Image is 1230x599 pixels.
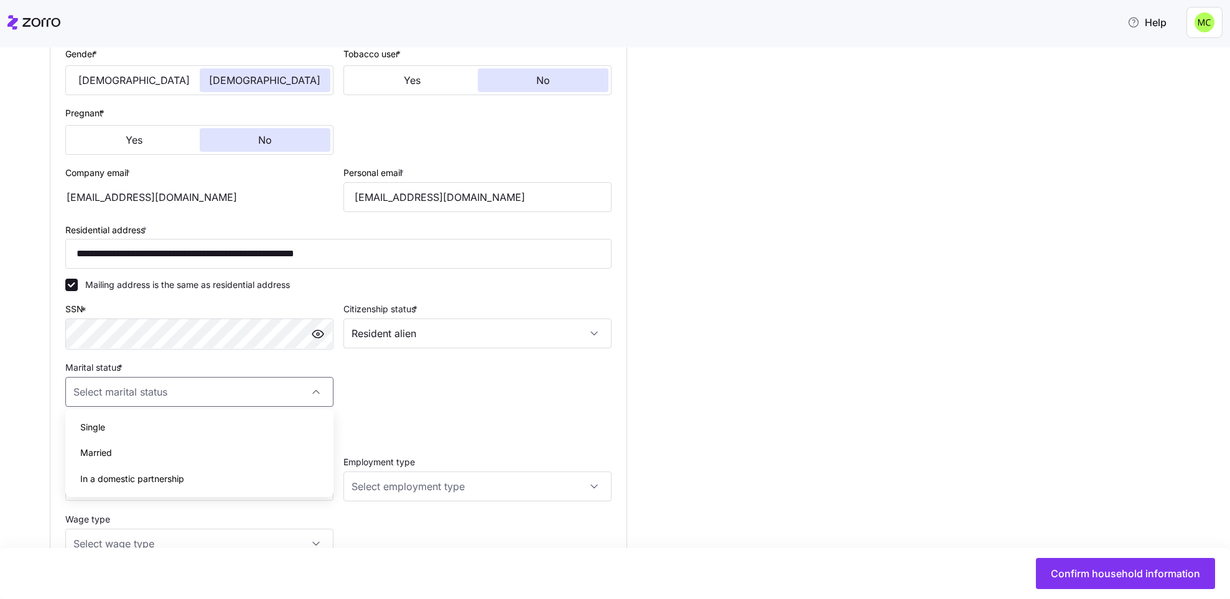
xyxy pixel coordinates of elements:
[78,75,190,85] span: [DEMOGRAPHIC_DATA]
[404,75,421,85] span: Yes
[80,446,112,460] span: Married
[65,302,89,316] label: SSN
[65,513,110,526] label: Wage type
[343,166,406,180] label: Personal email
[1051,566,1200,581] span: Confirm household information
[65,223,149,237] label: Residential address
[65,377,333,407] input: Select marital status
[1117,10,1176,35] button: Help
[343,455,415,469] label: Employment type
[343,318,612,348] input: Select citizenship status
[65,361,125,374] label: Marital status
[343,182,612,212] input: Email
[209,75,320,85] span: [DEMOGRAPHIC_DATA]
[65,529,333,559] input: Select wage type
[343,471,612,501] input: Select employment type
[78,279,290,291] label: Mailing address is the same as residential address
[536,75,550,85] span: No
[1036,558,1215,589] button: Confirm household information
[343,47,403,61] label: Tobacco user
[65,166,133,180] label: Company email
[65,47,100,61] label: Gender
[126,135,142,145] span: Yes
[80,472,184,486] span: In a domestic partnership
[258,135,272,145] span: No
[343,302,420,316] label: Citizenship status
[65,106,107,120] label: Pregnant
[80,420,105,434] span: Single
[1195,12,1214,32] img: fb6fbd1e9160ef83da3948286d18e3ea
[1127,15,1167,30] span: Help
